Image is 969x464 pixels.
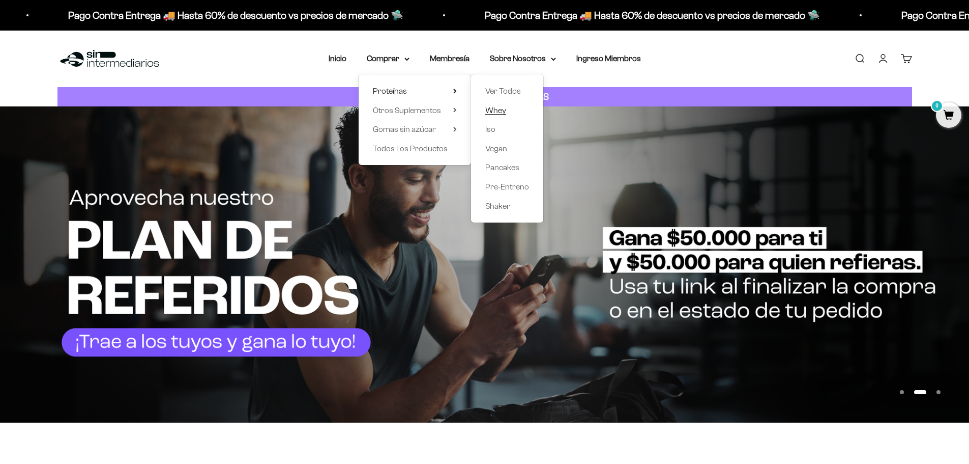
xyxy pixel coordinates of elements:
a: Whey [485,104,529,117]
mark: 0 [931,100,943,112]
span: Ver Todos [485,87,521,95]
span: Whey [485,106,506,115]
summary: Gomas sin azúcar [373,123,457,136]
a: Pancakes [485,161,529,174]
summary: Otros Suplementos [373,104,457,117]
a: Membresía [430,54,469,63]
summary: Comprar [367,52,409,65]
span: Otros Suplementos [373,106,441,115]
summary: Sobre Nosotros [490,52,556,65]
span: Shaker [485,202,510,210]
a: Vegan [485,142,529,155]
span: Vegan [485,144,507,153]
span: Proteínas [373,87,407,95]
p: Pago Contra Entrega 🚚 Hasta 60% de descuento vs precios de mercado 🛸 [481,7,816,23]
a: Shaker [485,200,529,213]
span: Pre-Entreno [485,182,529,191]
span: Iso [485,125,495,133]
a: Todos Los Productos [373,142,457,155]
span: Todos Los Productos [373,144,448,153]
a: Ver Todos [485,85,529,98]
span: Pancakes [485,163,519,172]
p: Pago Contra Entrega 🚚 Hasta 60% de descuento vs precios de mercado 🛸 [65,7,400,23]
a: 0 [936,111,961,122]
summary: Proteínas [373,85,457,98]
a: Inicio [329,54,346,63]
a: Ingreso Miembros [576,54,641,63]
a: Iso [485,123,529,136]
span: Gomas sin azúcar [373,125,436,133]
a: Pre-Entreno [485,180,529,194]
